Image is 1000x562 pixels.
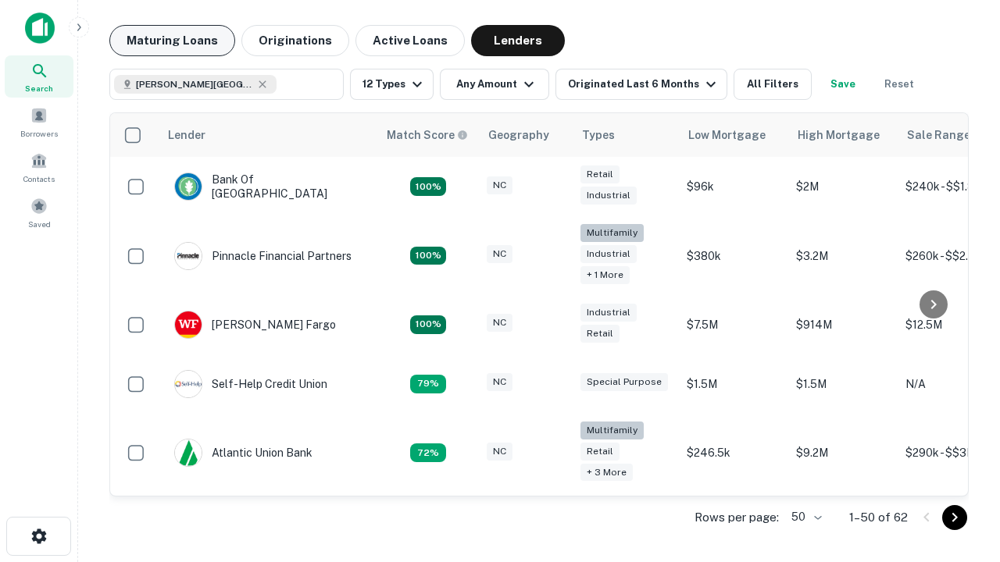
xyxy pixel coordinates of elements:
[410,177,446,196] div: Matching Properties: 14, hasApolloMatch: undefined
[175,243,202,269] img: picture
[25,12,55,44] img: capitalize-icon.png
[573,113,679,157] th: Types
[174,439,312,467] div: Atlantic Union Bank
[818,69,868,100] button: Save your search to get updates of matches that match your search criteria.
[168,126,205,144] div: Lender
[175,371,202,397] img: picture
[788,157,898,216] td: $2M
[174,370,327,398] div: Self-help Credit Union
[387,126,465,144] h6: Match Score
[580,304,637,322] div: Industrial
[487,443,512,461] div: NC
[688,126,766,144] div: Low Mortgage
[582,126,615,144] div: Types
[175,311,202,338] img: picture
[488,126,549,144] div: Geography
[5,55,73,98] a: Search
[679,113,788,157] th: Low Mortgage
[487,176,512,194] div: NC
[679,295,788,354] td: $7.5M
[487,314,512,332] div: NC
[20,127,58,140] span: Borrowers
[788,216,898,295] td: $3.2M
[28,218,51,230] span: Saved
[174,242,352,270] div: Pinnacle Financial Partners
[5,146,73,188] a: Contacts
[580,187,637,205] div: Industrial
[471,25,565,56] button: Lenders
[849,508,908,527] p: 1–50 of 62
[679,157,788,216] td: $96k
[568,75,720,94] div: Originated Last 6 Months
[487,245,512,263] div: NC
[679,354,788,414] td: $1.5M
[734,69,812,100] button: All Filters
[580,421,644,439] div: Multifamily
[387,126,468,144] div: Capitalize uses an advanced AI algorithm to match your search with the best lender. The match sco...
[580,224,644,242] div: Multifamily
[410,375,446,393] div: Matching Properties: 11, hasApolloMatch: undefined
[580,266,630,284] div: + 1 more
[377,113,479,157] th: Capitalize uses an advanced AI algorithm to match your search with the best lender. The match sco...
[788,354,898,414] td: $1.5M
[580,464,633,482] div: + 3 more
[174,173,362,201] div: Bank Of [GEOGRAPHIC_DATA]
[410,315,446,334] div: Matching Properties: 15, hasApolloMatch: undefined
[555,69,727,100] button: Originated Last 6 Months
[695,508,779,527] p: Rows per page:
[788,492,898,551] td: $3.3M
[355,25,465,56] button: Active Loans
[798,126,880,144] div: High Mortgage
[679,216,788,295] td: $380k
[922,387,1000,462] iframe: Chat Widget
[580,245,637,263] div: Industrial
[175,173,202,200] img: picture
[788,414,898,493] td: $9.2M
[679,492,788,551] td: $200k
[785,506,824,528] div: 50
[580,373,668,391] div: Special Purpose
[5,191,73,233] a: Saved
[788,113,898,157] th: High Mortgage
[907,126,970,144] div: Sale Range
[159,113,377,157] th: Lender
[5,101,73,143] a: Borrowers
[487,373,512,391] div: NC
[440,69,549,100] button: Any Amount
[109,25,235,56] button: Maturing Loans
[175,439,202,466] img: picture
[874,69,924,100] button: Reset
[25,82,53,94] span: Search
[410,443,446,462] div: Matching Properties: 10, hasApolloMatch: undefined
[942,505,967,530] button: Go to next page
[410,247,446,265] div: Matching Properties: 25, hasApolloMatch: undefined
[350,69,434,100] button: 12 Types
[580,325,620,343] div: Retail
[679,414,788,493] td: $246.5k
[580,165,620,183] div: Retail
[23,173,55,185] span: Contacts
[136,77,253,91] span: [PERSON_NAME][GEOGRAPHIC_DATA], [GEOGRAPHIC_DATA]
[580,443,620,461] div: Retail
[788,295,898,354] td: $914M
[479,113,573,157] th: Geography
[241,25,349,56] button: Originations
[174,311,336,339] div: [PERSON_NAME] Fargo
